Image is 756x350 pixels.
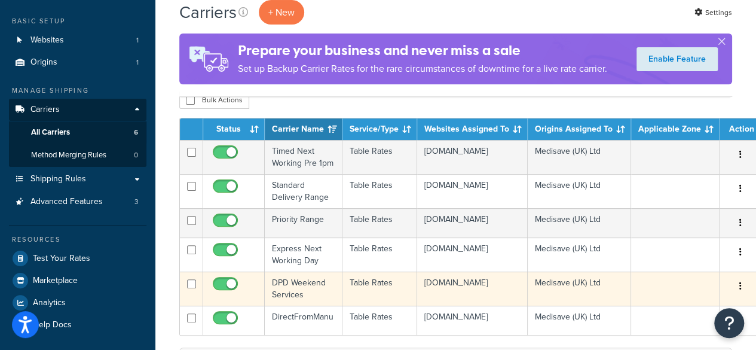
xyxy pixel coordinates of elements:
a: Help Docs [9,314,146,336]
h4: Prepare your business and never miss a sale [238,41,607,60]
img: ad-rules-rateshop-fe6ec290ccb7230408bd80ed9643f0289d75e0ffd9eb532fc0e269fcd187b520.png [179,34,238,84]
button: Bulk Actions [179,91,249,109]
a: Websites 1 [9,29,146,51]
td: [DOMAIN_NAME] [417,208,528,238]
a: Enable Feature [636,47,718,71]
a: Marketplace [9,270,146,291]
button: Open Resource Center [714,308,744,338]
td: [DOMAIN_NAME] [417,140,528,174]
td: Table Rates [342,140,417,174]
td: [DOMAIN_NAME] [417,306,528,335]
td: Medisave (UK) Ltd [528,140,631,174]
span: Carriers [30,105,60,115]
p: Set up Backup Carrier Rates for the rare circumstances of downtime for a live rate carrier. [238,60,607,77]
td: Table Rates [342,238,417,272]
th: Service/Type: activate to sort column ascending [342,118,417,140]
td: Medisave (UK) Ltd [528,174,631,208]
span: Origins [30,57,57,68]
h1: Carriers [179,1,237,24]
span: Method Merging Rules [31,150,106,160]
span: Marketplace [33,276,78,286]
td: [DOMAIN_NAME] [417,272,528,306]
td: [DOMAIN_NAME] [417,238,528,272]
td: Table Rates [342,272,417,306]
div: Resources [9,235,146,245]
td: DirectFromManu [265,306,342,335]
td: Table Rates [342,174,417,208]
div: Basic Setup [9,16,146,26]
span: Shipping Rules [30,174,86,184]
a: All Carriers 6 [9,121,146,144]
a: Test Your Rates [9,248,146,269]
span: 0 [134,150,138,160]
th: Origins Assigned To: activate to sort column ascending [528,118,631,140]
span: 1 [136,35,139,45]
span: Websites [30,35,64,45]
span: Help Docs [33,320,72,330]
td: Priority Range [265,208,342,238]
th: Websites Assigned To: activate to sort column ascending [417,118,528,140]
li: Origins [9,51,146,74]
td: Standard Delivery Range [265,174,342,208]
td: Medisave (UK) Ltd [528,272,631,306]
a: Advanced Features 3 [9,191,146,213]
a: Origins 1 [9,51,146,74]
a: Method Merging Rules 0 [9,144,146,166]
a: Shipping Rules [9,168,146,190]
td: DPD Weekend Services [265,272,342,306]
td: [DOMAIN_NAME] [417,174,528,208]
li: Advanced Features [9,191,146,213]
li: Carriers [9,99,146,167]
span: Analytics [33,298,66,308]
th: Status: activate to sort column ascending [203,118,265,140]
td: Medisave (UK) Ltd [528,208,631,238]
span: Advanced Features [30,197,103,207]
td: Express Next Working Day [265,238,342,272]
td: Medisave (UK) Ltd [528,306,631,335]
li: Method Merging Rules [9,144,146,166]
th: Carrier Name: activate to sort column ascending [265,118,342,140]
li: All Carriers [9,121,146,144]
span: All Carriers [31,127,70,138]
span: 6 [134,127,138,138]
a: Carriers [9,99,146,121]
td: Medisave (UK) Ltd [528,238,631,272]
li: Websites [9,29,146,51]
td: Table Rates [342,208,417,238]
span: Test Your Rates [33,254,90,264]
td: Timed Next Working Pre 1pm [265,140,342,174]
span: 1 [136,57,139,68]
th: Applicable Zone: activate to sort column ascending [631,118,720,140]
div: Manage Shipping [9,86,146,96]
a: Settings [694,4,732,21]
a: Analytics [9,292,146,314]
td: Table Rates [342,306,417,335]
span: 3 [134,197,139,207]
